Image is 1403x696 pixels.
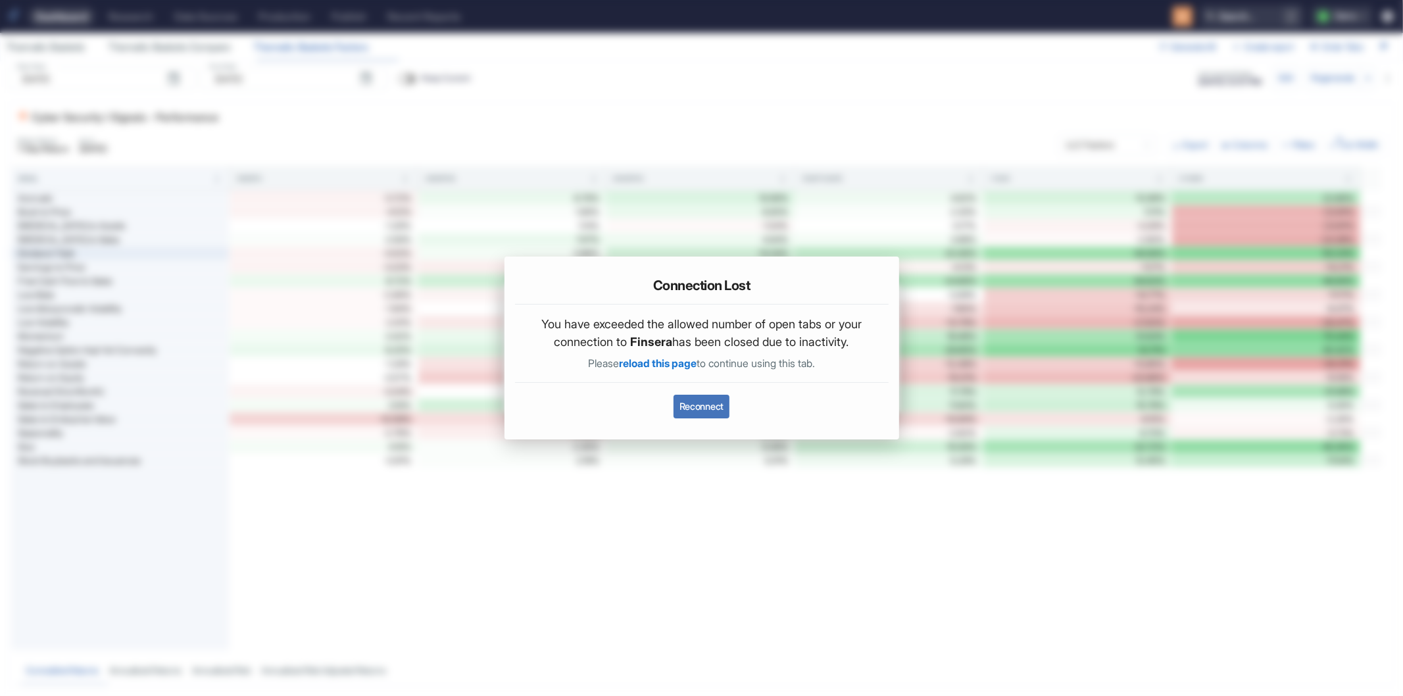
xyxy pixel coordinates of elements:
p: You have exceeded the allowed number of open tabs or your connection to has been closed due to in... [526,315,878,351]
span: Finsera [631,335,673,349]
span: reload this page [619,357,697,370]
p: Please to continue using this tab. [526,356,878,372]
button: Reconnect [674,395,729,418]
h5: Connection Lost [653,278,751,293]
